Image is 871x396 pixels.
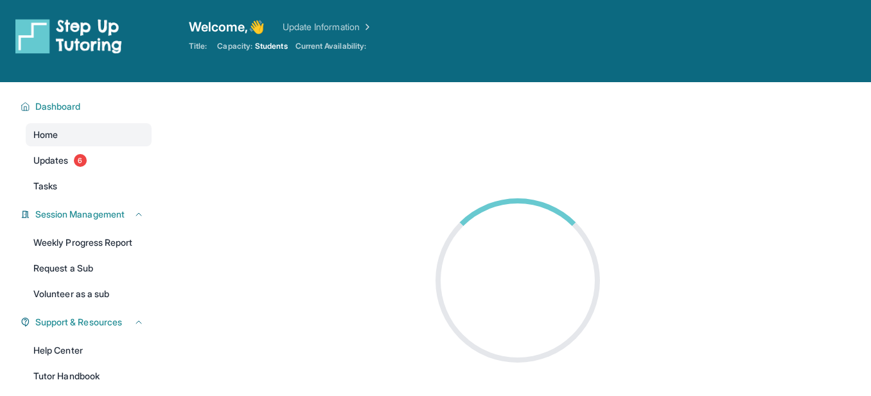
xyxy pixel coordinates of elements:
[295,41,366,51] span: Current Availability:
[74,154,87,167] span: 6
[26,175,152,198] a: Tasks
[30,316,144,329] button: Support & Resources
[33,128,58,141] span: Home
[360,21,373,33] img: Chevron Right
[26,365,152,388] a: Tutor Handbook
[26,282,152,306] a: Volunteer as a sub
[255,41,288,51] span: Students
[283,21,373,33] a: Update Information
[35,100,81,113] span: Dashboard
[26,339,152,362] a: Help Center
[26,123,152,146] a: Home
[26,257,152,280] a: Request a Sub
[217,41,252,51] span: Capacity:
[26,231,152,254] a: Weekly Progress Report
[189,18,265,36] span: Welcome, 👋
[35,316,122,329] span: Support & Resources
[35,208,125,221] span: Session Management
[189,41,207,51] span: Title:
[26,149,152,172] a: Updates6
[33,180,57,193] span: Tasks
[30,100,144,113] button: Dashboard
[30,208,144,221] button: Session Management
[15,18,122,54] img: logo
[33,154,69,167] span: Updates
